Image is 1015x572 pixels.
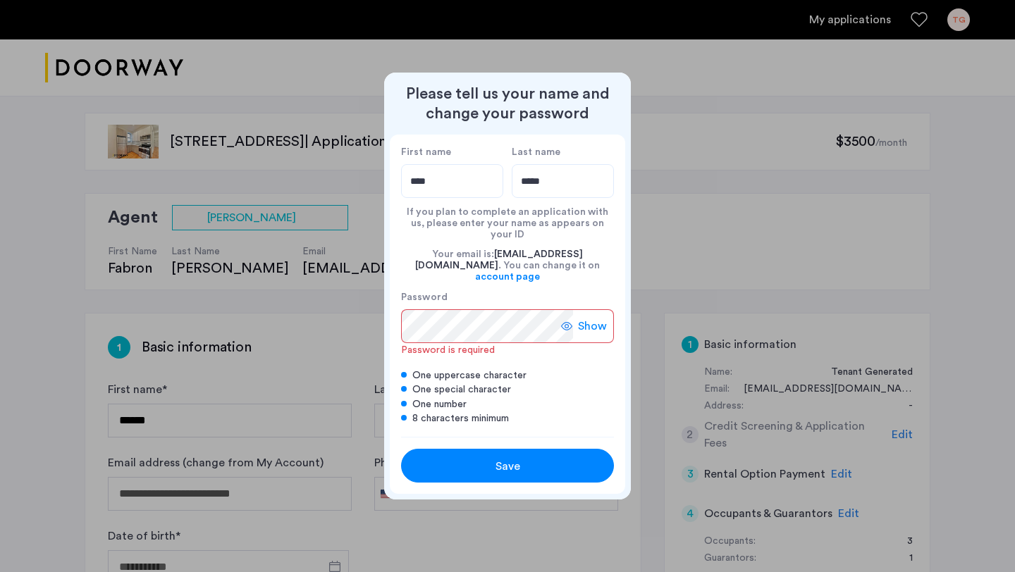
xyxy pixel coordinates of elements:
[401,198,614,240] div: If you plan to complete an application with us, please enter your name as appears on your ID
[578,318,607,335] span: Show
[401,449,614,483] button: button
[415,249,583,271] span: [EMAIL_ADDRESS][DOMAIN_NAME]
[475,271,540,282] a: account page
[390,84,625,123] h2: Please tell us your name and change your password
[401,397,614,411] div: One number
[401,291,573,304] label: Password
[401,383,614,397] div: One special character
[401,240,614,291] div: Your email is: . You can change it on
[401,368,614,383] div: One uppercase character
[401,411,614,425] div: 8 characters minimum
[401,345,495,355] span: Password is required
[512,146,614,158] label: Last name
[496,458,520,475] span: Save
[401,146,503,158] label: First name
